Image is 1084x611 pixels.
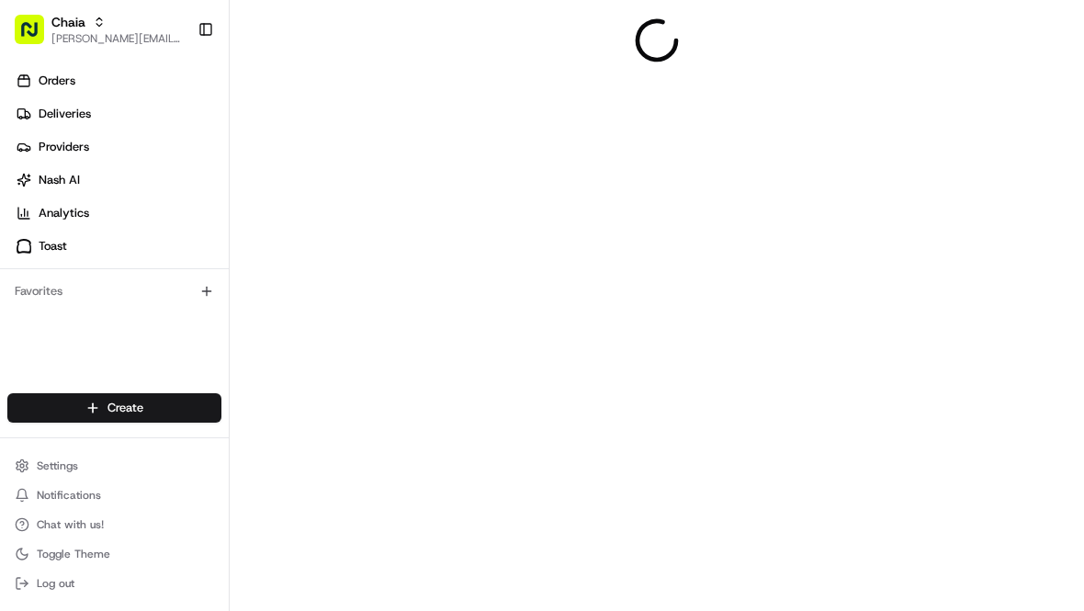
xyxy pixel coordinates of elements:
[17,239,31,253] img: Toast logo
[7,571,221,596] button: Log out
[39,238,67,255] span: Toast
[37,458,78,473] span: Settings
[39,139,89,155] span: Providers
[7,232,229,261] a: Toast
[37,517,104,532] span: Chat with us!
[51,13,85,31] button: Chaia
[7,541,221,567] button: Toggle Theme
[7,277,221,306] div: Favorites
[7,482,221,508] button: Notifications
[7,512,221,537] button: Chat with us!
[37,576,74,591] span: Log out
[39,172,80,188] span: Nash AI
[7,99,229,129] a: Deliveries
[39,106,91,122] span: Deliveries
[7,165,229,195] a: Nash AI
[7,66,229,96] a: Orders
[37,547,110,561] span: Toggle Theme
[7,7,190,51] button: Chaia[PERSON_NAME][EMAIL_ADDRESS][DOMAIN_NAME]
[39,205,89,221] span: Analytics
[7,453,221,479] button: Settings
[7,393,221,423] button: Create
[51,31,183,46] button: [PERSON_NAME][EMAIL_ADDRESS][DOMAIN_NAME]
[7,132,229,162] a: Providers
[39,73,75,89] span: Orders
[7,198,229,228] a: Analytics
[37,488,101,503] span: Notifications
[107,400,143,416] span: Create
